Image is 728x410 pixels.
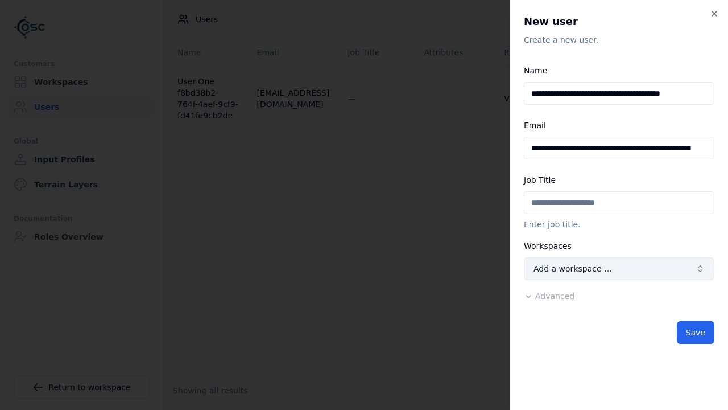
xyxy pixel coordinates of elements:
button: Save [677,321,714,344]
span: Advanced [535,292,574,301]
label: Email [524,121,546,130]
h2: New user [524,14,714,30]
label: Name [524,66,547,75]
span: Add a workspace … [533,263,612,274]
label: Workspaces [524,241,572,251]
label: Job Title [524,175,556,184]
p: Create a new user. [524,34,714,46]
button: Advanced [524,290,574,302]
p: Enter job title. [524,219,714,230]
